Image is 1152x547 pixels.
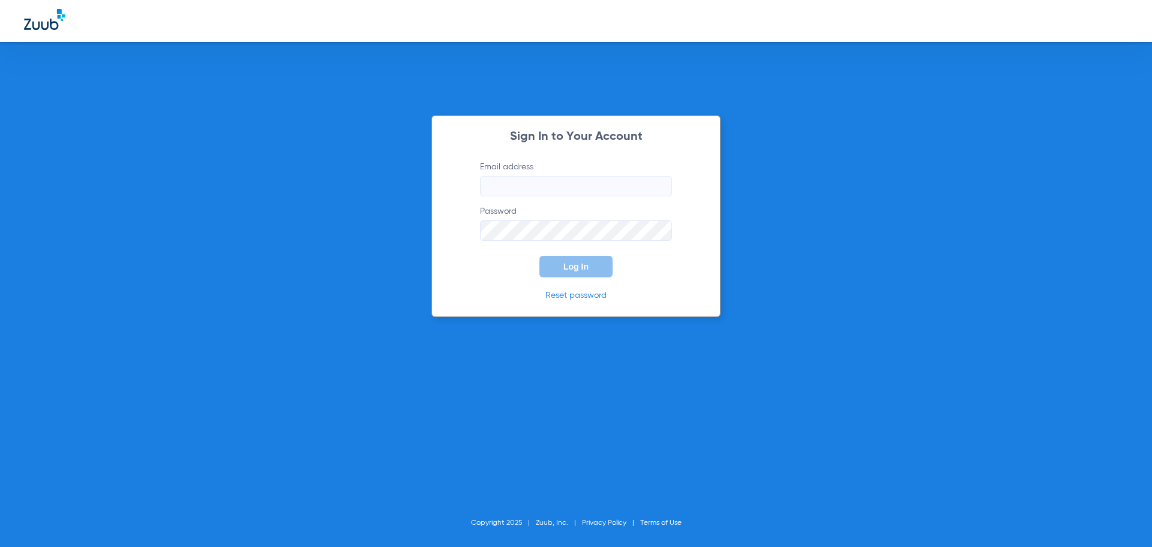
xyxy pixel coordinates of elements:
li: Zuub, Inc. [536,517,582,529]
input: Password [480,220,672,241]
button: Log In [539,256,613,277]
a: Privacy Policy [582,519,626,527]
label: Password [480,205,672,241]
h2: Sign In to Your Account [462,131,690,143]
span: Log In [563,262,589,271]
input: Email address [480,176,672,196]
a: Terms of Use [640,519,682,527]
label: Email address [480,161,672,196]
img: Zuub Logo [24,9,65,30]
a: Reset password [545,291,607,300]
li: Copyright 2025 [471,517,536,529]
